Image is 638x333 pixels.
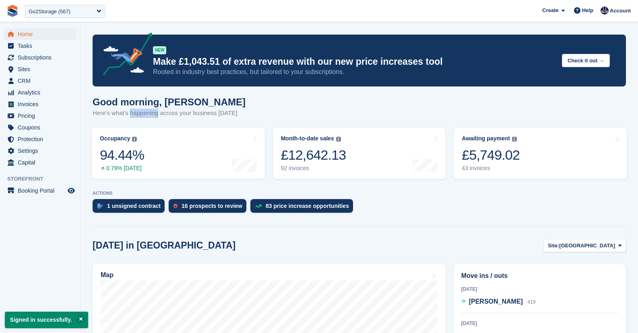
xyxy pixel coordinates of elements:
[4,52,76,63] a: menu
[281,135,334,142] div: Month-to-date sales
[93,191,626,196] p: ACTIONS
[18,52,66,63] span: Subscriptions
[153,56,555,68] p: Make £1,043.51 of extra revenue with our new price increases tool
[6,5,19,17] img: stora-icon-8386f47178a22dfd0bd8f6a31ec36ba5ce8667c1dd55bd0f319d3a0aa187defe.svg
[182,203,242,209] div: 16 prospects to review
[462,135,510,142] div: Awaiting payment
[543,239,626,252] button: Site: [GEOGRAPHIC_DATA]
[336,137,341,142] img: icon-info-grey-7440780725fd019a000dd9b08b2336e03edf1995a4989e88bcd33f0948082b44.svg
[4,64,76,75] a: menu
[18,40,66,51] span: Tasks
[18,122,66,133] span: Coupons
[4,29,76,40] a: menu
[18,75,66,86] span: CRM
[562,54,610,67] button: Check it out →
[461,271,618,281] h2: Move ins / outs
[4,145,76,156] a: menu
[18,157,66,168] span: Capital
[4,75,76,86] a: menu
[548,242,559,250] span: Site:
[153,68,555,76] p: Rooted in industry best practices, but tailored to your subscriptions.
[7,175,80,183] span: Storefront
[18,145,66,156] span: Settings
[153,46,166,54] div: NEW
[4,185,76,196] a: menu
[132,137,137,142] img: icon-info-grey-7440780725fd019a000dd9b08b2336e03edf1995a4989e88bcd33f0948082b44.svg
[18,185,66,196] span: Booking Portal
[4,122,76,133] a: menu
[169,199,250,217] a: 16 prospects to review
[93,199,169,217] a: 1 unsigned contract
[18,29,66,40] span: Home
[461,320,618,327] div: [DATE]
[469,298,523,305] span: [PERSON_NAME]
[100,147,144,163] div: 94.44%
[18,110,66,121] span: Pricing
[100,135,130,142] div: Occupancy
[97,203,103,208] img: contract_signature_icon-13c848040528278c33f63329250d36e43548de30e8caae1d1a13099fd9432cc5.svg
[461,286,618,293] div: [DATE]
[18,87,66,98] span: Analytics
[250,199,357,217] a: 83 price increase opportunities
[4,99,76,110] a: menu
[461,297,536,307] a: [PERSON_NAME] 419
[101,271,114,279] h2: Map
[93,240,235,251] h2: [DATE] in [GEOGRAPHIC_DATA]
[93,109,246,118] p: Here's what's happening across your business [DATE]
[512,137,517,142] img: icon-info-grey-7440780725fd019a000dd9b08b2336e03edf1995a4989e88bcd33f0948082b44.svg
[18,64,66,75] span: Sites
[66,186,76,195] a: Preview store
[266,203,349,209] div: 83 price increase opportunities
[100,165,144,172] div: 0.79% [DATE]
[462,165,520,172] div: 43 invoices
[542,6,558,14] span: Create
[281,147,346,163] div: £12,642.13
[173,203,178,208] img: prospect-51fa495bee0391a8d652442698ab0144808aea92771e9ea1ae160a38d050c398.svg
[4,157,76,168] a: menu
[601,6,609,14] img: Oliver Bruce
[582,6,593,14] span: Help
[4,40,76,51] a: menu
[4,87,76,98] a: menu
[559,242,615,250] span: [GEOGRAPHIC_DATA]
[255,204,262,208] img: price_increase_opportunities-93ffe204e8149a01c8c9dc8f82e8f89637d9d84a8eef4429ea346261dce0b2c0.svg
[273,128,446,179] a: Month-to-date sales £12,642.13 92 invoices
[5,312,88,328] p: Signed in successfully.
[93,97,246,107] h1: Good morning, [PERSON_NAME]
[18,99,66,110] span: Invoices
[527,299,535,305] span: 419
[4,110,76,121] a: menu
[610,7,631,15] span: Account
[96,33,153,78] img: price-adjustments-announcement-icon-8257ccfd72463d97f412b2fc003d46551f7dbcb40ab6d574587a9cd5c0d94...
[107,203,161,209] div: 1 unsigned contract
[462,147,520,163] div: £5,749.02
[29,8,70,16] div: Go2Storage (567)
[4,134,76,145] a: menu
[281,165,346,172] div: 92 invoices
[92,128,265,179] a: Occupancy 94.44% 0.79% [DATE]
[18,134,66,145] span: Protection
[454,128,627,179] a: Awaiting payment £5,749.02 43 invoices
